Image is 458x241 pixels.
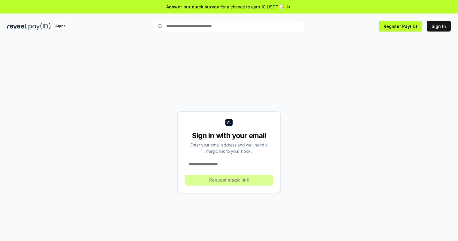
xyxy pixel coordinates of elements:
div: Alpha [52,23,69,30]
img: logo_small [225,119,233,126]
span: Answer our quick survey [166,4,219,10]
button: Sign In [427,21,451,32]
button: Register Pay(ID) [379,21,422,32]
div: Sign in with your email [185,131,273,140]
span: for a chance to earn 10 USDT 📝 [220,4,285,10]
div: Enter your email address and we’ll send a magic link to your inbox. [185,142,273,154]
img: reveel_dark [7,23,27,30]
img: pay_id [29,23,51,30]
